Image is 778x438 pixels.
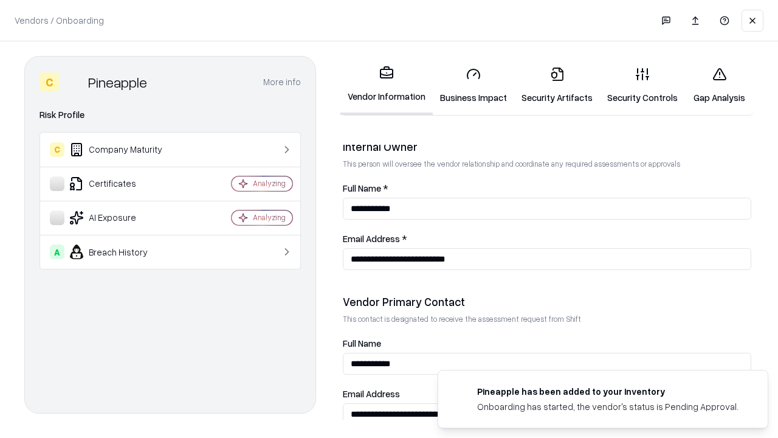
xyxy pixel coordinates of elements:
label: Email Address * [343,234,751,243]
img: pineappleenergy.com [453,385,467,400]
div: AI Exposure [50,210,195,225]
div: Risk Profile [40,108,301,122]
label: Email Address [343,389,751,398]
div: Onboarding has started, the vendor's status is Pending Approval. [477,400,738,413]
div: Company Maturity [50,142,195,157]
div: Analyzing [253,178,286,189]
div: Pineapple [88,72,147,92]
p: This person will oversee the vendor relationship and coordinate any required assessments or appro... [343,159,751,169]
div: Internal Owner [343,139,751,154]
a: Business Impact [433,57,514,114]
button: More info [263,71,301,93]
a: Security Artifacts [514,57,600,114]
div: Breach History [50,245,195,259]
div: Analyzing [253,212,286,223]
a: Gap Analysis [685,57,754,114]
img: Pineapple [64,72,83,92]
div: Vendor Primary Contact [343,294,751,309]
a: Vendor Information [340,56,433,115]
div: C [50,142,64,157]
div: Certificates [50,176,195,191]
label: Full Name * [343,184,751,193]
div: Pineapple has been added to your inventory [477,385,738,398]
label: Full Name [343,339,751,348]
p: This contact is designated to receive the assessment request from Shift [343,314,751,324]
p: Vendors / Onboarding [15,14,104,27]
a: Security Controls [600,57,685,114]
div: C [40,72,59,92]
div: A [50,245,64,259]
